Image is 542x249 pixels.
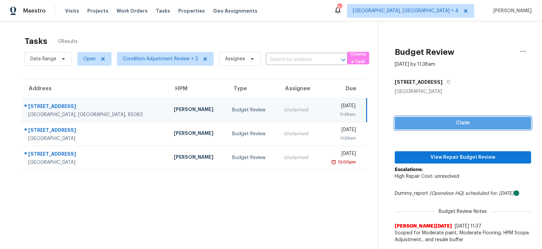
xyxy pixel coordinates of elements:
button: Create a Task [347,52,369,64]
i: (Opendoor HQ) [430,191,464,196]
span: Assignee [225,56,245,62]
span: Geo Assignments [213,7,257,14]
div: [DATE] [325,126,356,135]
span: Create a Task [351,50,366,66]
span: View Repair Budget Review [400,153,526,162]
span: 0 Results [58,38,78,45]
div: [STREET_ADDRESS] [28,151,163,159]
th: Assignee [278,79,319,98]
input: Search by address [266,55,328,65]
span: Projects [87,7,108,14]
button: Open [338,55,348,65]
div: [STREET_ADDRESS] [28,127,163,135]
span: [DATE] 11:37 [455,224,481,229]
span: Tasks [156,9,170,13]
span: Claim [400,119,526,127]
div: [STREET_ADDRESS] [28,103,163,111]
button: Claim [395,117,531,129]
div: Budget Review [232,107,273,113]
span: [GEOGRAPHIC_DATA], [GEOGRAPHIC_DATA] + 4 [353,7,458,14]
div: Unclaimed [284,154,314,161]
div: [GEOGRAPHIC_DATA] [28,159,163,166]
span: Work Orders [117,7,148,14]
span: Visits [65,7,79,14]
div: [PERSON_NAME] [174,130,221,138]
div: [GEOGRAPHIC_DATA] [395,88,531,95]
th: Address [22,79,168,98]
div: Unclaimed [284,130,314,137]
div: Budget Review [232,130,273,137]
span: Open [83,56,96,62]
span: Budget Review Notes [435,208,491,215]
span: Condition Adjustment Review + 2 [123,56,198,62]
div: [PERSON_NAME] [174,154,221,162]
span: [PERSON_NAME][DATE] [395,223,452,230]
div: [GEOGRAPHIC_DATA] [28,135,163,142]
div: [PERSON_NAME] [174,106,221,114]
img: Overdue Alarm Icon [331,159,336,166]
div: [DATE] [325,103,356,111]
span: Properties [178,7,205,14]
h2: Tasks [25,38,47,45]
div: [GEOGRAPHIC_DATA], [GEOGRAPHIC_DATA], 85083 [28,111,163,118]
div: [DATE] [325,150,356,159]
div: Dummy_report [395,190,531,197]
span: Scoped for Moderate paint, Moderate Flooring, HPM Scope Adjustment., and resale buffer [395,230,531,243]
button: Copy Address [442,76,452,88]
div: 30 [337,4,342,11]
div: Budget Review [232,154,273,161]
i: scheduled for: [DATE] [465,191,514,196]
div: 12:00pm [336,159,356,166]
span: High Repair Cost: unresolved [395,174,459,179]
th: HPM [168,79,227,98]
div: 11:58am [325,135,356,142]
b: Escalations: [395,167,423,172]
div: 11:38am [325,111,356,118]
span: Maestro [23,7,46,14]
span: [PERSON_NAME] [491,7,532,14]
h5: [STREET_ADDRESS] [395,79,442,85]
h2: Budget Review [395,49,454,56]
button: View Repair Budget Review [395,151,531,164]
div: Unclaimed [284,107,314,113]
th: Type [227,79,278,98]
span: Date Range [30,56,56,62]
th: Due [319,79,366,98]
div: [DATE] by 11:38am [395,61,435,68]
